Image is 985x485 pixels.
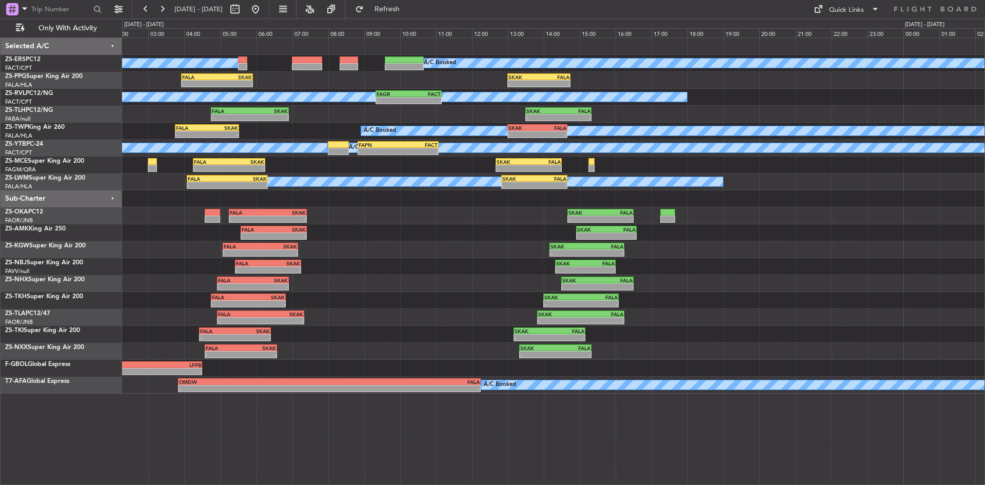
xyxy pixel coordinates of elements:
div: - [577,233,606,239]
a: ZS-NXXSuper King Air 200 [5,344,84,351]
div: - [227,182,267,188]
div: - [515,335,549,341]
div: - [230,216,268,222]
div: FALA [549,328,584,334]
div: A/C Booked [364,123,396,139]
div: SKAK [502,176,534,182]
div: SKAK [520,345,555,351]
div: 07:00 [292,28,328,37]
div: - [377,98,408,104]
div: - [224,250,260,256]
a: FALA/HLA [5,132,32,140]
div: - [200,335,235,341]
div: 09:00 [364,28,400,37]
div: - [242,233,273,239]
span: ZS-TWP [5,124,28,130]
div: [DATE] - [DATE] [124,21,164,29]
div: SKAK [577,226,606,232]
div: FALA [200,328,235,334]
a: FACT/CPT [5,64,32,72]
div: - [497,165,528,171]
div: - [253,284,288,290]
a: ZS-PPGSuper King Air 200 [5,73,83,80]
div: - [398,148,438,154]
div: FAPN [359,142,398,148]
div: FALA [535,176,566,182]
div: - [581,301,617,307]
div: - [250,114,288,121]
a: FAOR/JNB [5,318,33,326]
a: T7-AFAGlobal Express [5,378,69,384]
div: 18:00 [687,28,723,37]
div: SKAK [538,311,581,317]
div: - [508,131,538,138]
div: FALA [212,294,248,300]
a: FACT/CPT [5,149,32,157]
div: - [229,165,264,171]
a: ZS-MCESuper King Air 200 [5,158,84,164]
div: SKAK [261,311,303,317]
div: FALA [218,311,261,317]
div: FALA [581,294,617,300]
span: [DATE] - [DATE] [174,5,223,14]
div: - [544,301,581,307]
div: - [597,284,632,290]
a: FABA/null [5,115,31,123]
div: SKAK [526,108,558,114]
div: FALA [182,74,217,80]
div: FALA [212,108,250,114]
button: Only With Activity [11,20,111,36]
div: SKAK [268,260,300,266]
div: FALA [585,260,615,266]
div: - [508,81,539,87]
span: T7-AFA [5,378,27,384]
div: - [329,385,480,392]
div: FACT [398,142,438,148]
div: - [217,81,252,87]
span: Refresh [366,6,409,13]
div: FALA [206,345,241,351]
div: SKAK [261,243,297,249]
div: SKAK [550,243,587,249]
div: - [520,352,555,358]
div: 01:00 [939,28,975,37]
button: Refresh [350,1,412,17]
div: 19:00 [723,28,759,37]
div: - [268,216,306,222]
a: F-GBOLGlobal Express [5,361,70,367]
a: ZS-LWMSuper King Air 200 [5,175,85,181]
div: 15:00 [580,28,616,37]
div: 04:00 [184,28,220,37]
div: - [556,352,590,358]
span: ZS-TKH [5,294,27,300]
div: FALA [188,176,227,182]
div: - [538,131,567,138]
div: FALA [581,311,623,317]
span: F-GBOL [5,361,28,367]
div: FALA [559,108,590,114]
div: SKAK [250,108,288,114]
div: SKAK [235,328,270,334]
div: A/C Booked [484,377,516,393]
div: FALA [242,226,273,232]
a: FAOR/JNB [5,217,33,224]
div: 10:00 [400,28,436,37]
div: 11:00 [436,28,472,37]
div: [DATE] - [DATE] [905,21,944,29]
a: ZS-NHXSuper King Air 200 [5,277,85,283]
div: FALA [556,345,590,351]
a: ZS-KGWSuper King Air 200 [5,243,86,249]
input: Trip Number [31,2,90,17]
div: - [526,114,558,121]
div: 23:00 [868,28,903,37]
span: ZS-PPG [5,73,26,80]
div: FALA [224,243,260,249]
div: - [600,216,632,222]
span: ZS-RVL [5,90,26,96]
div: - [188,182,227,188]
div: 22:00 [832,28,868,37]
div: A/C Booked [424,55,456,71]
div: - [274,233,306,239]
a: ZS-TKHSuper King Air 200 [5,294,83,300]
div: - [549,335,584,341]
